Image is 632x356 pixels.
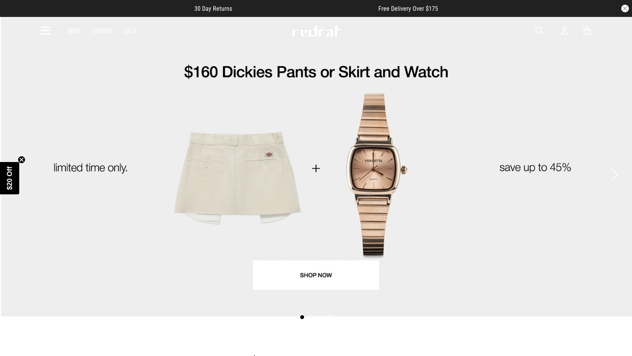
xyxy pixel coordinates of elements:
[247,5,363,12] iframe: Customer reviews powered by Trustpilot
[18,156,25,164] button: Close teaser
[291,25,342,37] img: Redrat logo
[6,166,13,190] span: $20 Off
[68,27,80,35] a: Men
[92,27,112,35] a: Women
[378,5,438,12] span: Free Delivery Over $175
[194,5,232,12] span: 30 Day Returns
[609,166,620,183] button: Next slide
[124,27,137,35] a: Sale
